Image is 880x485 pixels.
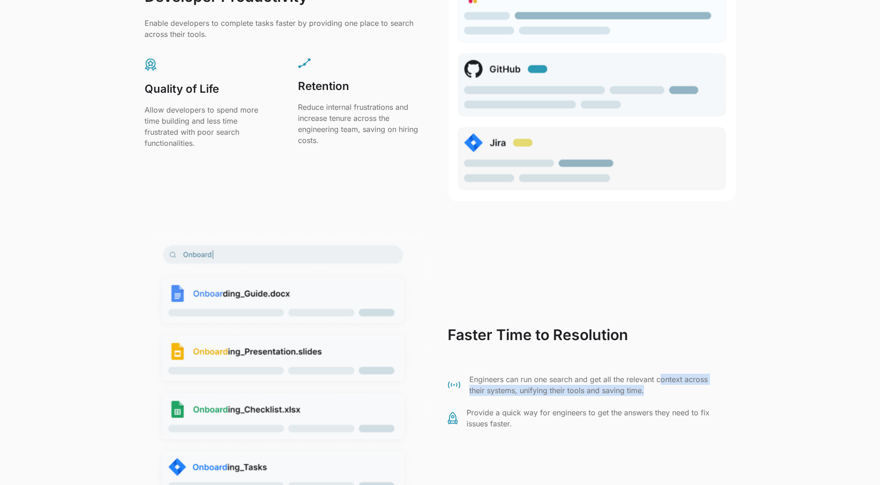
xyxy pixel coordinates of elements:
p: Reduce internal frustrations and increase tenure across the engineering team, saving on hiring co... [298,102,422,146]
iframe: Chat Widget [834,441,880,485]
h2: Quality of Life [145,81,268,97]
p: Enable developers to complete tasks faster by providing one place to search across their tools. [145,18,422,40]
h3: Faster Time to Resolution [448,325,628,345]
div: Widget de chat [834,441,880,485]
h2: Retention [298,78,422,94]
p: Allow developers to spend more time building and less time frustrated with poor search functional... [145,104,268,149]
p: Engineers can run one search and get all the relevant context across their systems, unifying thei... [469,374,725,396]
p: Provide a quick way for engineers to get the answers they need to fix issues faster. [467,407,725,429]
